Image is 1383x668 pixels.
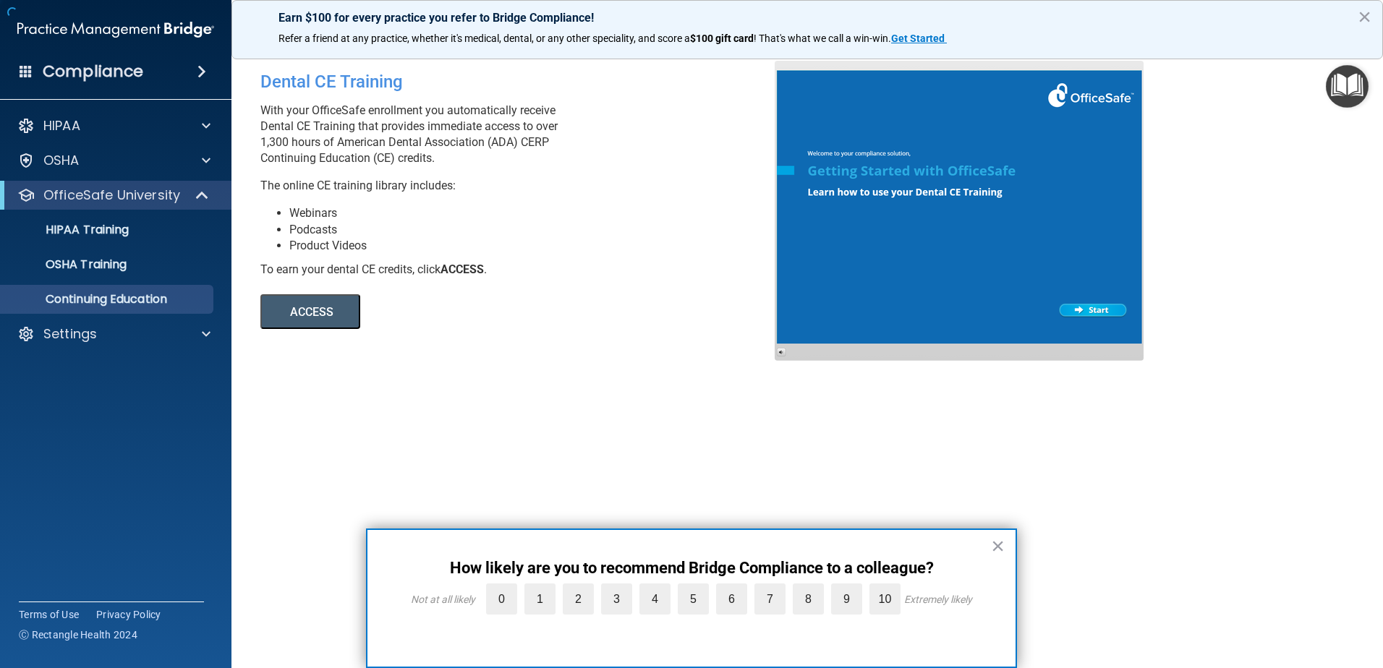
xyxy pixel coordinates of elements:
label: 6 [716,583,747,615]
p: With your OfficeSafe enrollment you automatically receive Dental CE Training that provides immedi... [260,103,786,166]
a: Privacy Policy [96,607,161,622]
p: OSHA [43,152,80,169]
p: Continuing Education [9,292,207,307]
label: 10 [869,583,901,615]
span: Refer a friend at any practice, whether it's medical, dental, or any other speciality, and score a [278,33,690,44]
strong: Get Started [891,33,945,44]
label: 2 [563,583,594,615]
li: Podcasts [289,222,786,238]
span: ! That's what we call a win-win. [754,33,891,44]
div: Dental CE Training [260,61,786,103]
label: 7 [754,583,786,615]
p: OfficeSafe University [43,187,180,204]
label: 8 [793,583,824,615]
label: 9 [831,583,862,615]
button: Close [1358,5,1371,28]
p: HIPAA Training [9,223,129,237]
p: OSHA Training [9,257,127,272]
p: Settings [43,325,97,343]
label: 3 [601,583,632,615]
p: The online CE training library includes: [260,178,786,194]
div: Extremely likely [904,594,972,605]
h4: Compliance [43,61,143,82]
img: PMB logo [17,15,214,44]
strong: $100 gift card [690,33,754,44]
button: Close [991,534,1005,557]
div: Not at all likely [411,594,475,605]
label: 0 [486,583,517,615]
label: 1 [524,583,556,615]
button: Open Resource Center [1326,65,1369,108]
li: Webinars [289,205,786,221]
span: Ⓒ Rectangle Health 2024 [19,628,137,642]
label: 4 [639,583,671,615]
a: Terms of Use [19,607,79,622]
b: ACCESS [441,262,484,276]
label: 5 [678,583,709,615]
button: ACCESS [260,294,360,329]
li: Product Videos [289,238,786,254]
p: How likely are you to recommend Bridge Compliance to a colleague? [396,559,987,578]
div: To earn your dental CE credits, click . [260,262,786,278]
p: HIPAA [43,117,80,134]
p: Earn $100 for every practice you refer to Bridge Compliance! [278,11,1336,25]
